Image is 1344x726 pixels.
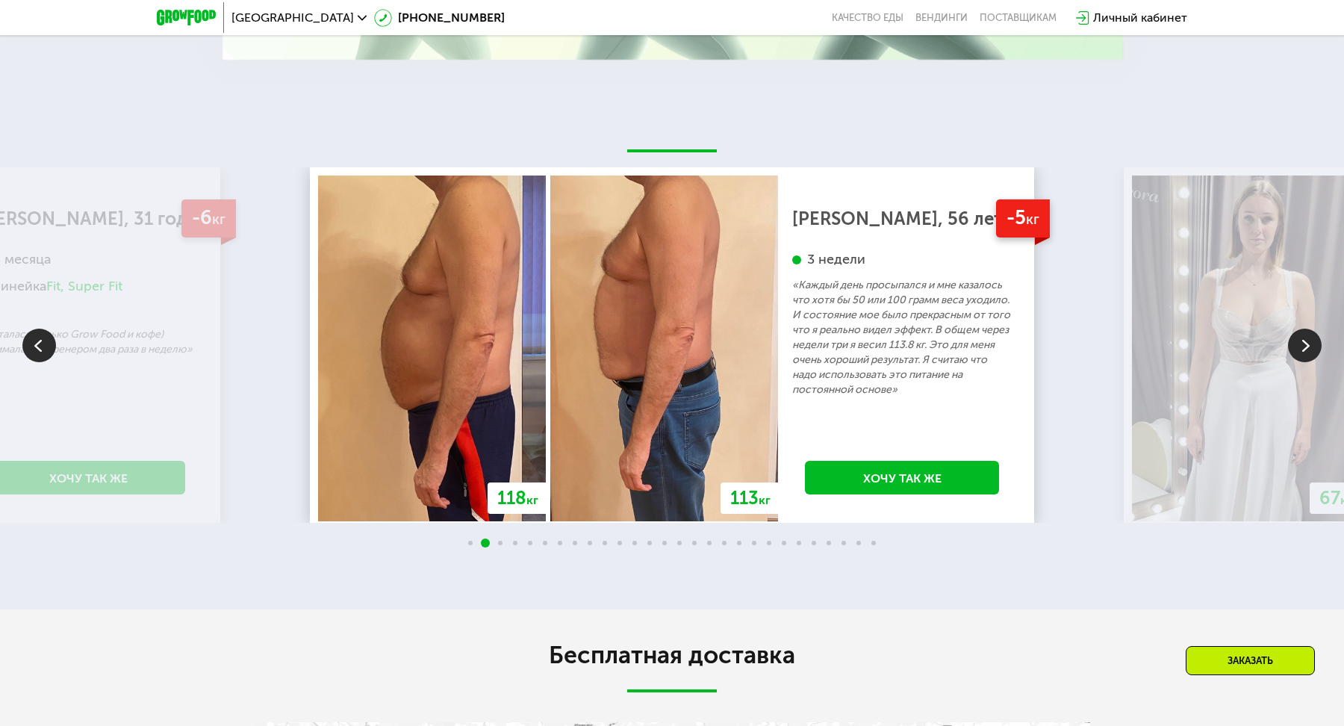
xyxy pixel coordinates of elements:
a: Хочу так же [805,461,999,494]
span: кг [212,211,225,228]
a: Качество еды [832,12,903,24]
div: Личный кабинет [1093,9,1187,27]
span: кг [1026,211,1039,228]
div: 118 [488,483,548,514]
div: -5 [996,199,1050,238]
div: Fit, Super Fit [46,278,122,295]
div: 3 недели [792,251,1012,268]
span: кг [759,493,771,507]
div: -6 [181,199,236,238]
div: 113 [721,483,780,514]
span: кг [526,493,538,507]
img: Slide left [22,329,56,362]
img: Slide right [1288,329,1322,362]
span: [GEOGRAPHIC_DATA] [231,12,354,24]
a: [PHONE_NUMBER] [374,9,505,27]
div: [PERSON_NAME], 56 лет [792,211,1012,226]
h2: Бесплатная доставка [254,640,1090,670]
p: «Каждый день просыпался и мне казалось что хотя бы 50 или 100 грамм веса уходило. И состояние мое... [792,278,1012,397]
div: поставщикам [980,12,1057,24]
a: Вендинги [915,12,968,24]
div: Заказать [1186,646,1315,675]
